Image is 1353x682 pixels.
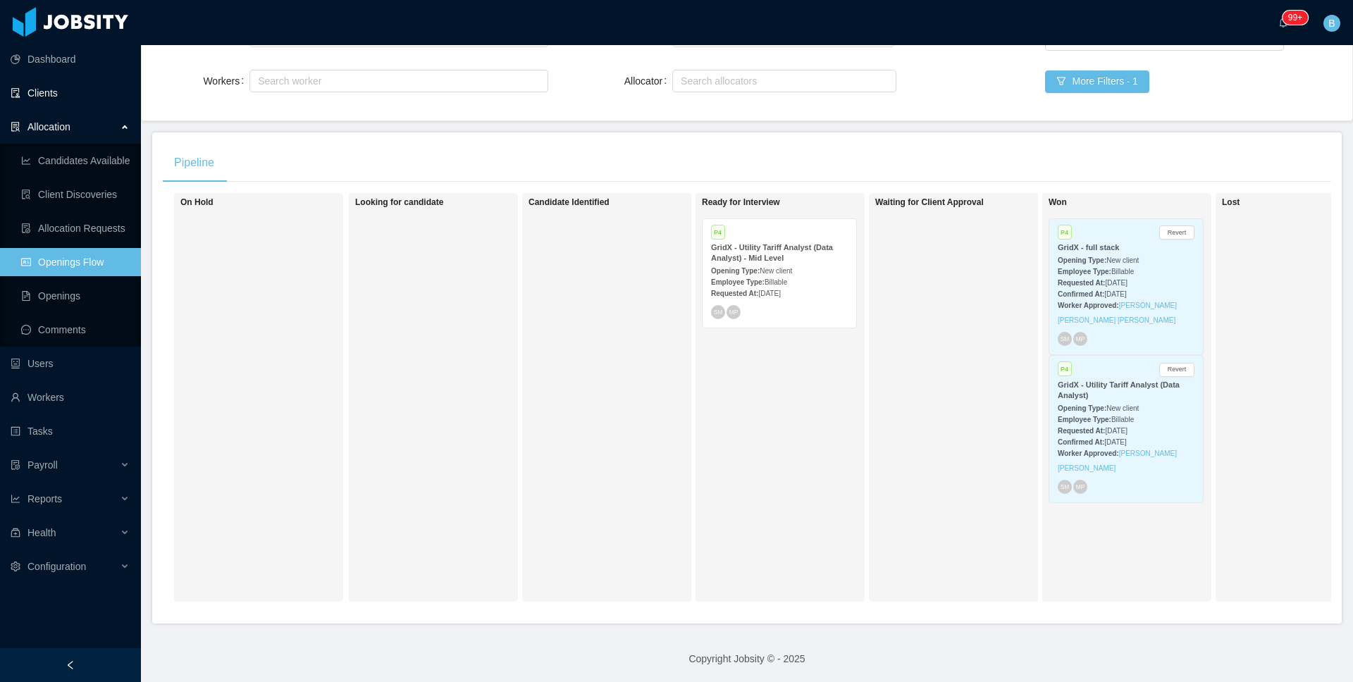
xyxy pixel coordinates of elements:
strong: Opening Type: [1058,256,1106,264]
span: Billable [1111,268,1134,275]
strong: Requested At: [1058,279,1105,287]
span: [DATE] [758,290,780,297]
label: Allocator [624,75,672,87]
strong: Confirmed At: [1058,290,1104,298]
sup: 245 [1283,11,1308,25]
h1: Won [1049,197,1246,208]
a: icon: file-searchClient Discoveries [21,180,130,209]
div: Search allocators [681,74,882,88]
strong: Opening Type: [1058,404,1106,412]
a: icon: messageComments [21,316,130,344]
span: MP [729,309,738,315]
span: New client [760,267,792,275]
span: [DATE] [1105,427,1127,435]
span: MP [1076,483,1085,490]
button: icon: filterMore Filters · 1 [1045,70,1149,93]
span: New client [1106,256,1139,264]
strong: Requested At: [711,290,758,297]
strong: GridX - Utility Tariff Analyst (Data Analyst) - Mid Level [711,243,833,262]
a: icon: line-chartCandidates Available [21,147,130,175]
span: [DATE] [1104,290,1126,298]
label: Workers [203,75,249,87]
span: [DATE] [1105,279,1127,287]
a: icon: profileTasks [11,417,130,445]
a: icon: robotUsers [11,349,130,378]
span: P4 [1058,225,1072,240]
h1: Waiting for Client Approval [875,197,1073,208]
span: B [1328,15,1335,32]
span: MP [1076,336,1085,342]
span: Reports [27,493,62,504]
a: [PERSON_NAME] [PERSON_NAME] [PERSON_NAME] [1058,302,1177,324]
a: [PERSON_NAME] [PERSON_NAME] [1058,449,1177,472]
a: icon: userWorkers [11,383,130,411]
div: Pipeline [163,143,225,182]
span: Billable [1111,416,1134,423]
h1: Ready for Interview [702,197,899,208]
strong: Worker Approved: [1058,302,1119,309]
strong: GridX - Utility Tariff Analyst (Data Analyst) [1058,380,1180,399]
h1: Candidate Identified [529,197,726,208]
span: Health [27,527,56,538]
h1: Looking for candidate [355,197,552,208]
span: P4 [711,225,725,240]
button: Revert [1159,363,1194,377]
strong: GridX - full stack [1058,243,1119,252]
i: icon: medicine-box [11,528,20,538]
span: SM [1061,483,1069,490]
strong: Employee Type: [1058,268,1111,275]
strong: Opening Type: [711,267,760,275]
span: SM [1061,336,1069,342]
i: icon: file-protect [11,460,20,470]
span: Allocation [27,121,70,132]
strong: Employee Type: [711,278,765,286]
span: SM [714,309,722,315]
a: icon: idcardOpenings Flow [21,248,130,276]
button: Revert [1159,225,1194,240]
a: icon: file-doneAllocation Requests [21,214,130,242]
span: Billable [765,278,787,286]
span: [DATE] [1104,438,1126,446]
input: Allocator [676,73,684,89]
span: P4 [1058,361,1072,376]
strong: Worker Approved: [1058,449,1119,457]
input: Workers [254,73,261,89]
strong: Employee Type: [1058,416,1111,423]
i: icon: bell [1278,18,1288,27]
strong: Requested At: [1058,427,1105,435]
a: icon: pie-chartDashboard [11,45,130,73]
i: icon: setting [11,562,20,571]
a: icon: auditClients [11,79,130,107]
i: icon: solution [11,122,20,132]
h1: On Hold [180,197,378,208]
i: icon: line-chart [11,494,20,504]
div: Search worker [258,74,526,88]
strong: Confirmed At: [1058,438,1104,446]
span: New client [1106,404,1139,412]
a: icon: file-textOpenings [21,282,130,310]
span: Configuration [27,561,86,572]
span: Payroll [27,459,58,471]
